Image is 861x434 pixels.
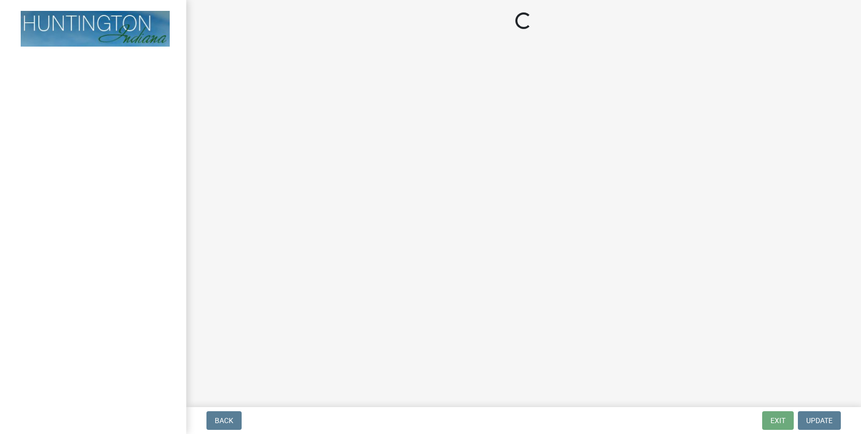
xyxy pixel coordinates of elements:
button: Update [798,411,841,430]
button: Back [206,411,242,430]
img: Huntington County, Indiana [21,11,170,47]
span: Back [215,416,233,425]
button: Exit [762,411,794,430]
span: Update [806,416,833,425]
